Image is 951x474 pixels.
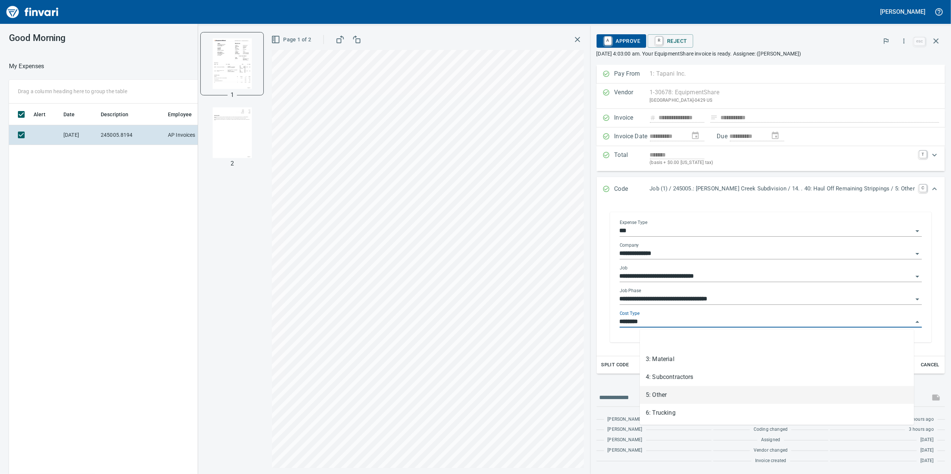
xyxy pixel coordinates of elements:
[231,91,234,99] p: 1
[909,426,934,433] span: 3 hours ago
[912,249,923,259] button: Open
[207,107,257,158] img: Page 2
[600,359,631,371] button: Split Code
[273,35,311,44] span: Page 1 of 2
[270,33,314,47] button: Page 1 of 2
[920,447,934,454] span: [DATE]
[650,184,915,193] p: Job (1) / 245005.: [PERSON_NAME] Creek Subdivision / 14. . 40: Haul Off Remaining Strippings / 5:...
[912,294,923,304] button: Open
[597,146,945,171] div: Expand
[640,386,914,404] li: 5: Other
[754,426,788,433] span: Coding changed
[608,447,642,454] span: [PERSON_NAME]
[63,110,85,119] span: Date
[9,33,246,43] h3: Good Morning
[920,436,934,444] span: [DATE]
[601,361,629,369] span: Split Code
[620,220,647,225] label: Expense Type
[608,436,642,444] span: [PERSON_NAME]
[878,33,894,49] button: Flag
[597,177,945,202] div: Expand
[754,447,788,454] span: Vendor changed
[608,426,642,433] span: [PERSON_NAME]
[168,110,201,119] span: Employee
[650,159,915,167] p: (basis + $0.00 [US_STATE] tax)
[920,457,934,465] span: [DATE]
[604,37,611,45] a: A
[640,350,914,368] li: 3: Material
[34,110,46,119] span: Alert
[614,151,650,167] p: Total
[9,62,44,71] nav: breadcrumb
[879,6,927,18] button: [PERSON_NAME]
[912,271,923,282] button: Open
[927,389,945,407] span: This records your message into the invoice and notifies anyone mentioned
[597,50,945,57] p: [DATE] 4:03:00 am. Your EquipmentShare invoice is ready. Assignee: ([PERSON_NAME])
[912,32,945,50] span: Close invoice
[614,184,650,194] p: Code
[608,416,666,423] span: [PERSON_NAME] (EQ07_AP)
[909,416,934,423] span: 3 hours ago
[648,34,693,48] button: RReject
[920,361,940,369] span: Cancel
[640,404,914,422] li: 6: Trucking
[4,3,60,21] img: Finvari
[168,110,192,119] span: Employee
[620,243,639,247] label: Company
[919,184,927,192] a: C
[18,88,127,95] p: Drag a column heading here to group the table
[165,125,221,145] td: AP Invoices
[918,359,942,371] button: Cancel
[9,62,44,71] p: My Expenses
[207,38,257,89] img: Page 1
[896,33,912,49] button: More
[914,37,925,45] a: esc
[98,125,165,145] td: 245005.8194
[620,311,640,316] label: Cost Type
[912,226,923,236] button: Open
[620,288,641,293] label: Job Phase
[656,37,663,45] a: R
[761,436,780,444] span: Assigned
[919,151,927,158] a: T
[60,125,98,145] td: [DATE]
[597,34,647,48] button: AApprove
[231,159,234,168] p: 2
[620,266,628,270] label: Job
[597,202,945,374] div: Expand
[640,368,914,386] li: 4: Subcontractors
[34,110,55,119] span: Alert
[63,110,75,119] span: Date
[101,110,138,119] span: Description
[101,110,129,119] span: Description
[880,8,925,16] h5: [PERSON_NAME]
[654,35,687,47] span: Reject
[755,457,786,465] span: Invoice created
[912,317,923,327] button: Close
[603,35,641,47] span: Approve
